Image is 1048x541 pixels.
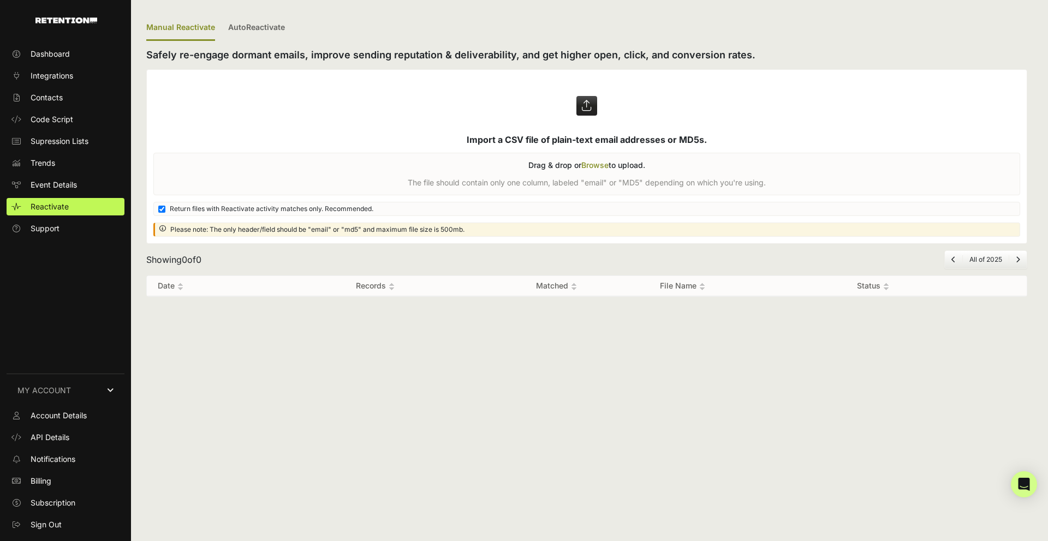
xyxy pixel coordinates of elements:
[31,158,55,169] span: Trends
[7,516,124,533] a: Sign Out
[7,450,124,468] a: Notifications
[7,89,124,106] a: Contacts
[883,282,889,291] img: no_sort-eaf950dc5ab64cae54d48a5578032e96f70b2ecb7d747501f34c8f2db400fb66.gif
[31,432,69,443] span: API Details
[31,201,69,212] span: Reactivate
[951,255,956,263] a: Previous
[31,410,87,421] span: Account Details
[699,282,705,291] img: no_sort-eaf950dc5ab64cae54d48a5578032e96f70b2ecb7d747501f34c8f2db400fb66.gif
[31,454,75,465] span: Notifications
[944,250,1027,269] nav: Page navigation
[1011,471,1037,497] div: Open Intercom Messenger
[147,276,287,296] th: Date
[7,133,124,150] a: Supression Lists
[31,179,77,190] span: Event Details
[7,429,124,446] a: API Details
[146,47,1027,63] h2: Safely re-engage dormant emails, improve sending reputation & deliverability, and get higher open...
[7,374,124,407] a: MY ACCOUNT
[31,49,70,59] span: Dashboard
[7,220,124,237] a: Support
[7,154,124,172] a: Trends
[7,67,124,85] a: Integrations
[31,476,51,486] span: Billing
[7,407,124,424] a: Account Details
[158,206,165,213] input: Return files with Reactivate activity matches only. Recommended.
[170,205,373,213] span: Return files with Reactivate activity matches only. Recommended.
[31,497,75,508] span: Subscription
[7,111,124,128] a: Code Script
[1016,255,1020,263] a: Next
[649,276,846,296] th: File Name
[31,92,63,103] span: Contacts
[571,282,577,291] img: no_sort-eaf950dc5ab64cae54d48a5578032e96f70b2ecb7d747501f34c8f2db400fb66.gif
[146,253,201,266] div: Showing of
[31,136,88,147] span: Supression Lists
[17,385,71,396] span: MY ACCOUNT
[962,255,1009,264] li: All of 2025
[7,176,124,194] a: Event Details
[35,17,97,23] img: Retention.com
[7,45,124,63] a: Dashboard
[846,276,1005,296] th: Status
[31,114,73,125] span: Code Script
[31,519,62,530] span: Sign Out
[146,15,215,41] div: Manual Reactivate
[31,223,59,234] span: Support
[196,254,201,265] span: 0
[7,198,124,215] a: Reactivate
[7,472,124,490] a: Billing
[177,282,183,291] img: no_sort-eaf950dc5ab64cae54d48a5578032e96f70b2ecb7d747501f34c8f2db400fb66.gif
[389,282,395,291] img: no_sort-eaf950dc5ab64cae54d48a5578032e96f70b2ecb7d747501f34c8f2db400fb66.gif
[182,254,187,265] span: 0
[228,15,285,41] a: AutoReactivate
[7,494,124,512] a: Subscription
[465,276,649,296] th: Matched
[287,276,465,296] th: Records
[31,70,73,81] span: Integrations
